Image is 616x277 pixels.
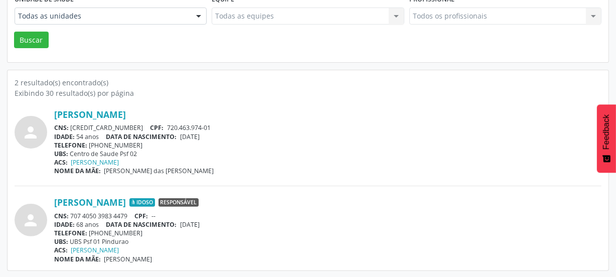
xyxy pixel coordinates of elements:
span: [DATE] [180,132,200,141]
div: UBS Psf 01 Pindurao [54,237,601,246]
span: NOME DA MÃE: [54,167,101,175]
a: [PERSON_NAME] [54,197,126,208]
button: Buscar [14,32,49,49]
span: TELEFONE: [54,141,87,150]
span: NOME DA MÃE: [54,255,101,263]
i: person [22,211,40,229]
span: Todas as unidades [18,11,186,21]
a: [PERSON_NAME] [71,158,119,167]
div: [CREDIT_CARD_NUMBER] [54,123,601,132]
span: Responsável [159,198,199,207]
span: ACS: [54,158,68,167]
button: Feedback - Mostrar pesquisa [597,104,616,173]
span: [PERSON_NAME] das [PERSON_NAME] [104,167,214,175]
span: TELEFONE: [54,229,87,237]
div: [PHONE_NUMBER] [54,141,601,150]
span: UBS: [54,237,68,246]
span: UBS: [54,150,68,158]
span: CPF: [135,212,148,220]
span: [DATE] [180,220,200,229]
span: -- [151,212,156,220]
span: IDADE: [54,220,75,229]
span: ACS: [54,246,68,254]
span: CNS: [54,123,69,132]
span: 720.463.974-01 [167,123,211,132]
div: 68 anos [54,220,601,229]
a: [PERSON_NAME] [71,246,119,254]
span: [PERSON_NAME] [104,255,152,263]
span: Idoso [129,198,155,207]
div: Centro de Saude Psf 02 [54,150,601,158]
div: 54 anos [54,132,601,141]
div: 2 resultado(s) encontrado(s) [15,77,601,88]
span: CNS: [54,212,69,220]
span: IDADE: [54,132,75,141]
span: DATA DE NASCIMENTO: [106,220,177,229]
span: Feedback [602,114,611,150]
div: Exibindo 30 resultado(s) por página [15,88,601,98]
div: [PHONE_NUMBER] [54,229,601,237]
span: DATA DE NASCIMENTO: [106,132,177,141]
div: 707 4050 3983 4479 [54,212,601,220]
i: person [22,123,40,142]
span: CPF: [150,123,164,132]
a: [PERSON_NAME] [54,109,126,120]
